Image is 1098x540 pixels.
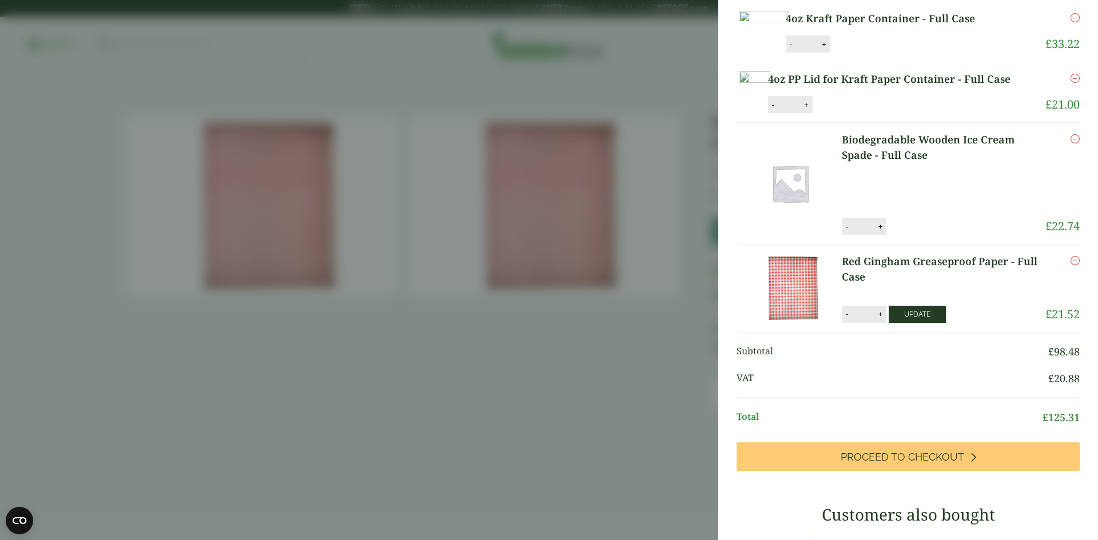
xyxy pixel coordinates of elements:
[737,505,1080,525] h3: Customers also bought
[874,222,886,231] button: +
[1048,371,1080,385] bdi: 20.88
[737,410,1043,425] span: Total
[768,71,1028,87] a: 4oz PP Lid for Kraft Paper Container - Full Case
[818,39,830,49] button: +
[1045,97,1052,112] span: £
[1048,371,1054,385] span: £
[1045,36,1052,51] span: £
[801,100,812,110] button: +
[1045,218,1052,234] span: £
[739,132,842,235] img: Placeholder
[1045,218,1080,234] bdi: 22.74
[769,100,778,110] button: -
[737,344,1048,359] span: Subtotal
[737,371,1048,386] span: VAT
[1045,36,1080,51] bdi: 33.22
[6,507,33,534] button: Open CMP widget
[841,451,964,463] span: Proceed to Checkout
[737,442,1080,471] a: Proceed to Checkout
[739,254,842,322] img: Red Gingham Greaseproof Paper-Full Case-0
[1048,345,1080,358] bdi: 98.48
[1071,132,1080,146] a: Remove this item
[786,11,1011,26] a: 4oz Kraft Paper Container - Full Case
[889,306,946,323] button: Update
[842,309,852,319] button: -
[1043,410,1048,424] span: £
[1071,71,1080,85] a: Remove this item
[1045,306,1052,322] span: £
[874,309,886,319] button: +
[1071,254,1080,267] a: Remove this item
[1071,11,1080,25] a: Remove this item
[1043,410,1080,424] bdi: 125.31
[1045,97,1080,112] bdi: 21.00
[842,132,1045,163] a: Biodegradable Wooden Ice Cream Spade - Full Case
[786,39,795,49] button: -
[842,254,1045,285] a: Red Gingham Greaseproof Paper - Full Case
[842,222,852,231] button: -
[1045,306,1080,322] bdi: 21.52
[1048,345,1054,358] span: £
